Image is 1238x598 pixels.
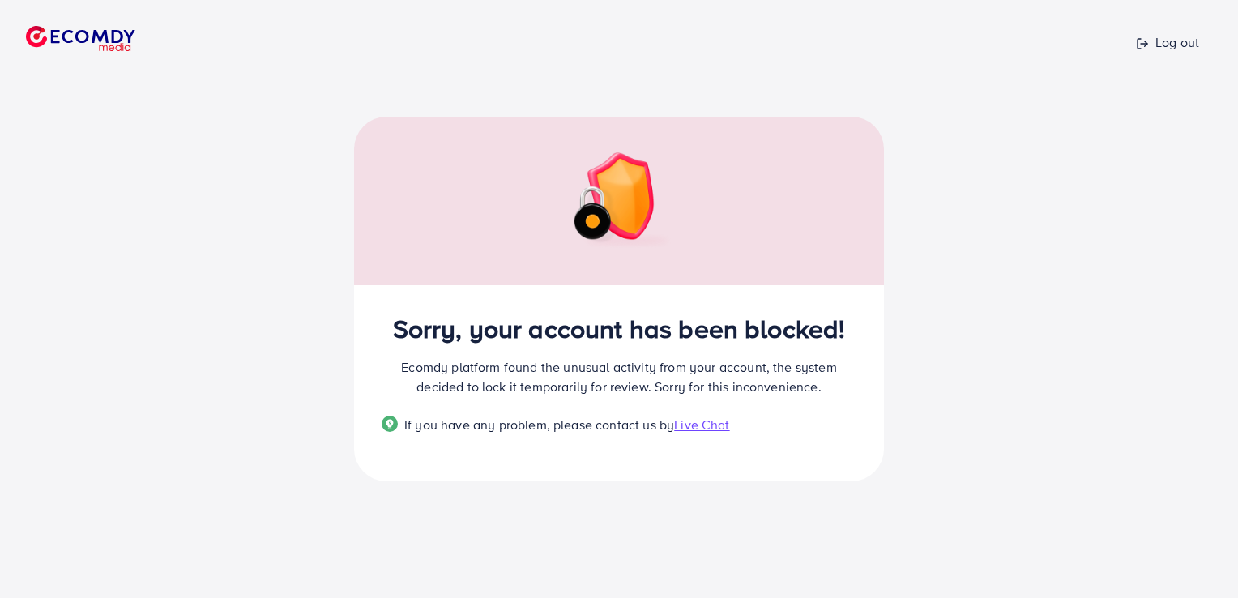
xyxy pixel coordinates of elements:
span: If you have any problem, please contact us by [404,416,674,434]
img: Popup guide [382,416,398,432]
span: Live Chat [674,416,729,434]
p: Log out [1136,32,1199,52]
iframe: Chat [1169,525,1226,586]
p: Ecomdy platform found the unusual activity from your account, the system decided to lock it tempo... [382,357,856,396]
img: logo [26,26,135,51]
a: logo [13,6,203,70]
img: img [561,152,677,250]
h2: Sorry, your account has been blocked! [382,313,856,344]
